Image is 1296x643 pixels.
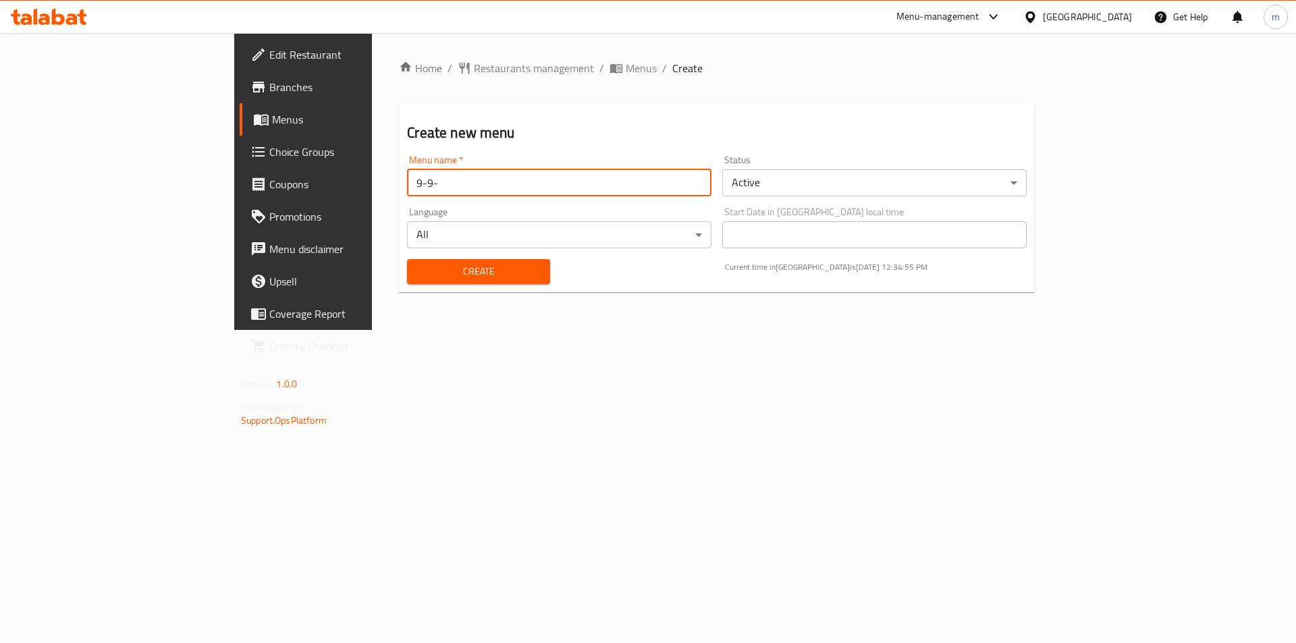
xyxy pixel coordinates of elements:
[458,60,594,76] a: Restaurants management
[240,233,451,265] a: Menu disclaimer
[626,60,657,76] span: Menus
[725,261,1027,273] p: Current time in [GEOGRAPHIC_DATA] is [DATE] 12:34:55 PM
[269,79,440,95] span: Branches
[599,60,604,76] li: /
[662,60,667,76] li: /
[418,263,539,280] span: Create
[240,38,451,71] a: Edit Restaurant
[269,144,440,160] span: Choice Groups
[407,221,711,248] div: All
[240,71,451,103] a: Branches
[272,111,440,128] span: Menus
[240,136,451,168] a: Choice Groups
[276,375,297,393] span: 1.0.0
[240,298,451,330] a: Coverage Report
[241,375,274,393] span: Version:
[241,398,303,416] span: Get support on:
[610,60,657,76] a: Menus
[399,60,1035,76] nav: breadcrumb
[407,123,1027,143] h2: Create new menu
[1043,9,1132,24] div: [GEOGRAPHIC_DATA]
[672,60,703,76] span: Create
[240,200,451,233] a: Promotions
[269,176,440,192] span: Coupons
[269,306,440,322] span: Coverage Report
[474,60,594,76] span: Restaurants management
[241,412,327,429] a: Support.OpsPlatform
[269,208,440,225] span: Promotions
[240,168,451,200] a: Coupons
[240,103,451,136] a: Menus
[722,169,1027,196] div: Active
[1272,9,1280,24] span: m
[407,169,711,196] input: Please enter Menu name
[240,265,451,298] a: Upsell
[896,9,979,25] div: Menu-management
[269,273,440,289] span: Upsell
[269,47,440,63] span: Edit Restaurant
[269,338,440,354] span: Grocery Checklist
[240,330,451,362] a: Grocery Checklist
[269,241,440,257] span: Menu disclaimer
[407,259,549,284] button: Create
